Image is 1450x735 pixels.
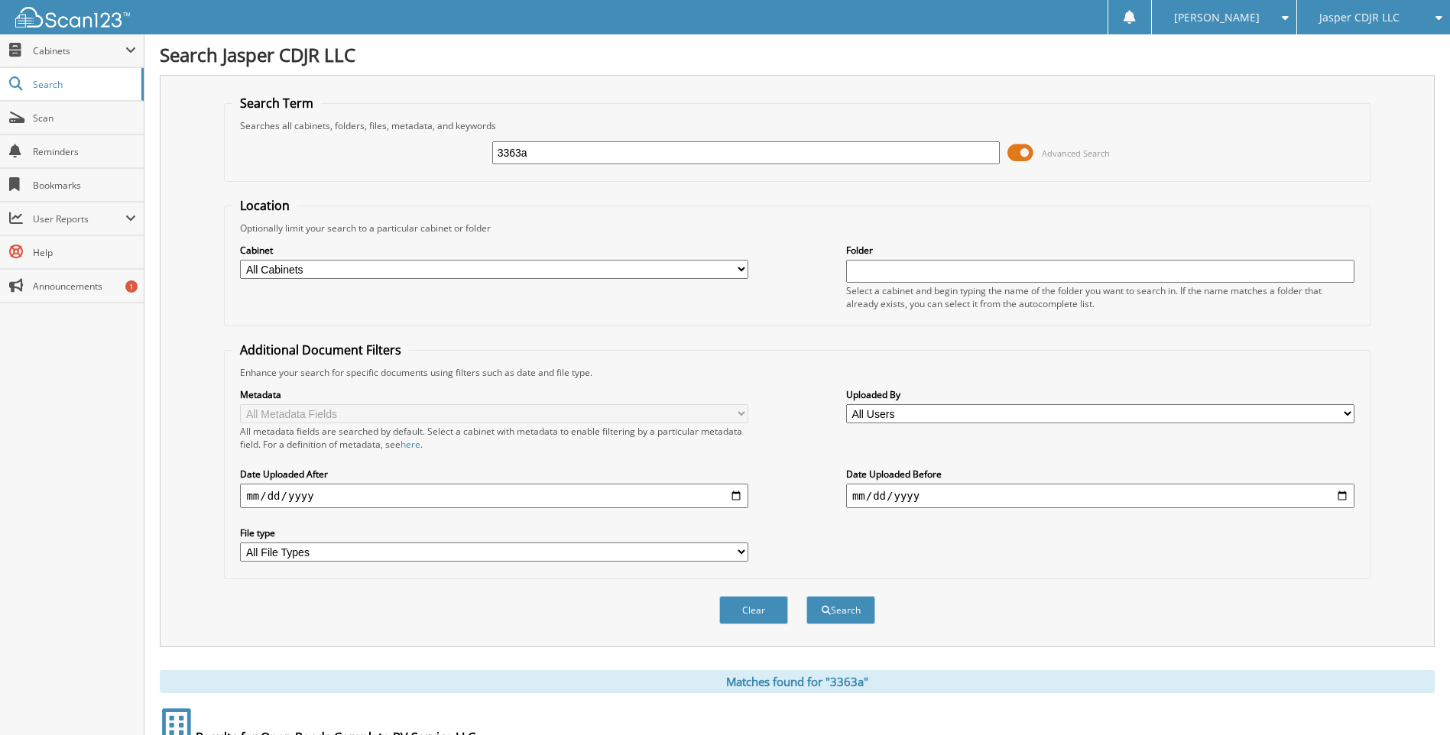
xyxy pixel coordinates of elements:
div: Optionally limit your search to a particular cabinet or folder [232,222,1361,235]
span: [PERSON_NAME] [1174,13,1260,22]
span: Announcements [33,280,136,293]
label: File type [240,526,748,539]
label: Date Uploaded Before [846,468,1354,481]
img: scan123-logo-white.svg [15,7,130,28]
legend: Additional Document Filters [232,342,409,358]
button: Clear [719,596,788,624]
input: start [240,484,748,508]
span: Advanced Search [1042,147,1110,159]
label: Metadata [240,388,748,401]
iframe: Chat Widget [1374,662,1450,735]
legend: Location [232,197,297,214]
span: Scan [33,112,136,125]
input: end [846,484,1354,508]
button: Search [806,596,875,624]
legend: Search Term [232,95,321,112]
span: Bookmarks [33,179,136,192]
label: Uploaded By [846,388,1354,401]
div: Matches found for "3363a" [160,670,1435,693]
label: Date Uploaded After [240,468,748,481]
div: 1 [125,280,138,293]
div: All metadata fields are searched by default. Select a cabinet with metadata to enable filtering b... [240,425,748,451]
div: Enhance your search for specific documents using filters such as date and file type. [232,366,1361,379]
span: User Reports [33,212,125,225]
div: Searches all cabinets, folders, files, metadata, and keywords [232,119,1361,132]
span: Jasper CDJR LLC [1319,13,1400,22]
label: Cabinet [240,244,748,257]
span: Reminders [33,145,136,158]
a: here [401,438,420,451]
h1: Search Jasper CDJR LLC [160,42,1435,67]
div: Select a cabinet and begin typing the name of the folder you want to search in. If the name match... [846,284,1354,310]
span: Cabinets [33,44,125,57]
span: Help [33,246,136,259]
span: Search [33,78,134,91]
label: Folder [846,244,1354,257]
